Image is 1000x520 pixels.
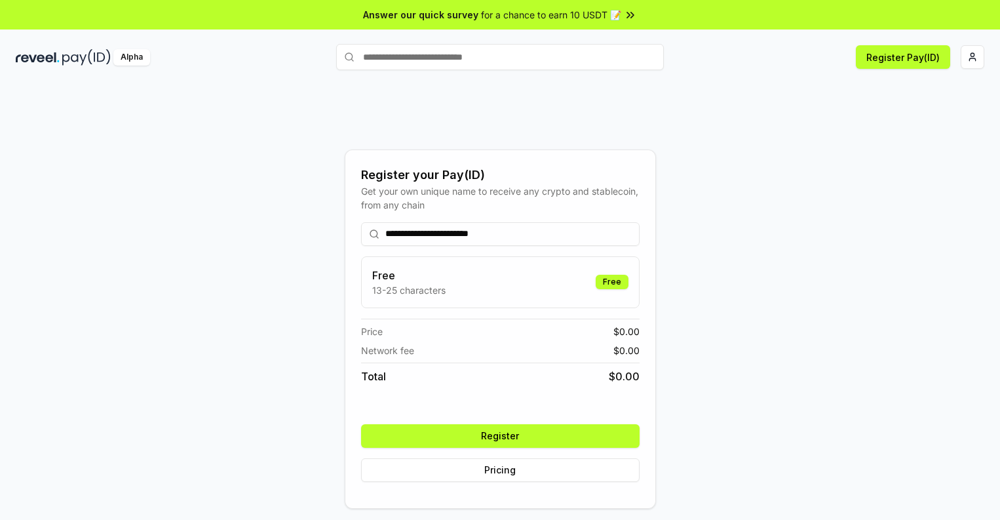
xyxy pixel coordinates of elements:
[372,283,446,297] p: 13-25 characters
[596,275,628,289] div: Free
[361,166,640,184] div: Register your Pay(ID)
[361,325,383,338] span: Price
[113,49,150,66] div: Alpha
[16,49,60,66] img: reveel_dark
[363,8,478,22] span: Answer our quick survey
[361,424,640,448] button: Register
[613,325,640,338] span: $ 0.00
[361,184,640,212] div: Get your own unique name to receive any crypto and stablecoin, from any chain
[613,344,640,357] span: $ 0.00
[856,45,950,69] button: Register Pay(ID)
[609,369,640,384] span: $ 0.00
[361,344,414,357] span: Network fee
[361,369,386,384] span: Total
[372,268,446,283] h3: Free
[62,49,111,66] img: pay_id
[481,8,621,22] span: for a chance to earn 10 USDT 📝
[361,458,640,482] button: Pricing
